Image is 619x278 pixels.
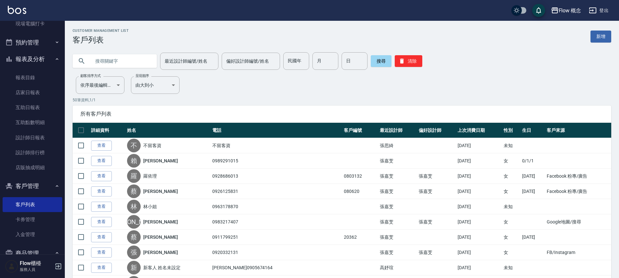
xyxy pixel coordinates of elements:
td: Facebook 粉專/廣告 [545,169,611,184]
th: 上次消費日期 [456,123,502,138]
a: 查看 [91,217,112,227]
td: 女 [502,214,520,230]
div: [PERSON_NAME] [127,215,141,229]
td: [DATE] [456,184,502,199]
button: Flow 概念 [548,4,584,17]
td: 女 [502,153,520,169]
th: 偏好設計師 [417,123,456,138]
a: 羅依理 [143,173,157,179]
td: 女 [502,169,520,184]
button: 搜尋 [371,55,391,67]
td: 0/1/1 [520,153,545,169]
a: [PERSON_NAME] [143,188,178,195]
td: Facebook 粉專/廣告 [545,184,611,199]
a: 互助日報表 [3,100,62,115]
td: [DATE] [456,199,502,214]
a: 設計師排行榜 [3,145,62,160]
label: 顧客排序方式 [80,73,101,78]
a: 查看 [91,141,112,151]
a: 店販抽成明細 [3,160,62,175]
div: 新 [127,261,141,274]
td: [DATE] [456,138,502,153]
td: 女 [502,184,520,199]
h5: Flow櫃檯 [20,260,53,267]
a: 查看 [91,232,112,242]
td: [DATE] [520,169,545,184]
p: 50 筆資料, 1 / 1 [73,97,611,103]
td: 張嘉芠 [378,214,417,230]
td: [DATE] [456,169,502,184]
td: 未知 [502,260,520,275]
div: 蔡 [127,230,141,244]
td: [PERSON_NAME]0905674164 [211,260,342,275]
td: 張嘉芠 [417,184,456,199]
td: 張嘉芠 [378,199,417,214]
p: 服務人員 [20,267,53,272]
div: Flow 概念 [559,6,581,15]
th: 客戶來源 [545,123,611,138]
div: 賴 [127,154,141,168]
td: Google地圖/搜尋 [545,214,611,230]
label: 呈現順序 [135,73,149,78]
td: [DATE] [456,230,502,245]
h2: Customer Management List [73,29,129,33]
td: 女 [502,245,520,260]
td: 0911799251 [211,230,342,245]
td: [DATE] [456,214,502,230]
a: [PERSON_NAME] [143,249,178,256]
img: Person [5,260,18,273]
div: 羅 [127,169,141,183]
td: [DATE] [456,153,502,169]
button: 清除 [395,55,422,67]
td: 未知 [502,199,520,214]
td: 張嘉芠 [378,245,417,260]
a: 現場電腦打卡 [3,16,62,31]
td: 0963178870 [211,199,342,214]
a: 入金管理 [3,227,62,242]
td: 張嘉芠 [378,153,417,169]
td: [DATE] [456,260,502,275]
a: 查看 [91,247,112,258]
th: 姓名 [125,123,211,138]
input: 搜尋關鍵字 [91,52,152,70]
div: 蔡 [127,184,141,198]
a: 不留客資 [143,142,161,149]
td: 張嘉芠 [417,214,456,230]
a: 客戶列表 [3,197,62,212]
td: 080620 [342,184,378,199]
a: 互助點數明細 [3,115,62,130]
td: [DATE] [520,184,545,199]
a: 查看 [91,263,112,273]
th: 生日 [520,123,545,138]
td: 0983217407 [211,214,342,230]
img: Logo [8,6,26,14]
td: 張嘉芠 [417,169,456,184]
td: 張嘉芠 [378,184,417,199]
a: 報表目錄 [3,70,62,85]
td: [DATE] [520,230,545,245]
a: 店家日報表 [3,85,62,100]
td: 張嘉芠 [378,230,417,245]
td: 0803132 [342,169,378,184]
th: 電話 [211,123,342,138]
td: 0928686013 [211,169,342,184]
a: 設計師日報表 [3,130,62,145]
a: [PERSON_NAME] [143,234,178,240]
button: 商品管理 [3,245,62,262]
h3: 客戶列表 [73,35,129,44]
th: 最近設計師 [378,123,417,138]
a: 查看 [91,171,112,181]
td: 20362 [342,230,378,245]
button: save [532,4,545,17]
a: 卡券管理 [3,212,62,227]
button: 登出 [586,5,611,17]
button: 客戶管理 [3,178,62,195]
td: 張嘉芠 [417,245,456,260]
th: 客戶編號 [342,123,378,138]
th: 性別 [502,123,520,138]
td: 未知 [502,138,520,153]
a: 新客人 姓名未設定 [143,264,181,271]
div: 張 [127,246,141,259]
a: [PERSON_NAME] [143,158,178,164]
div: 依序最後編輯時間 [76,76,124,94]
